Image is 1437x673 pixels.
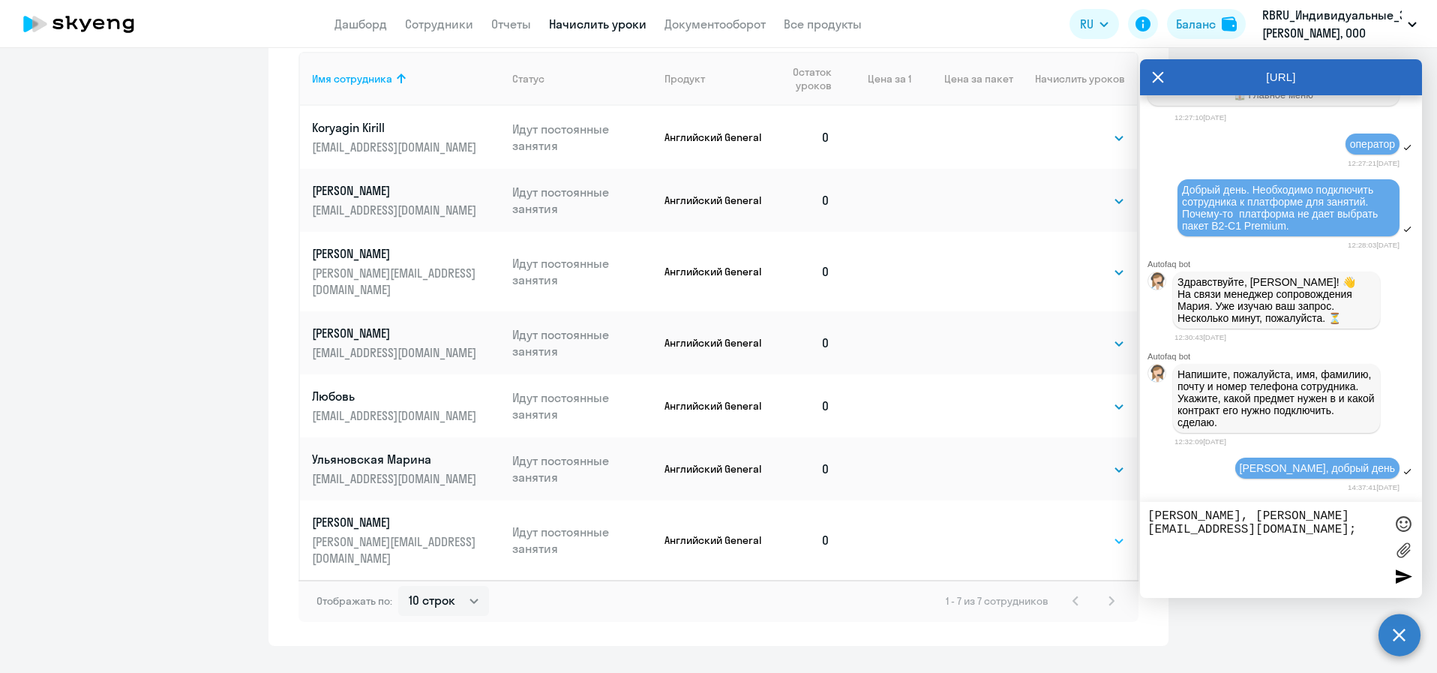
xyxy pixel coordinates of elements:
[766,500,842,580] td: 0
[1348,241,1399,249] time: 12:28:03[DATE]
[911,52,1013,106] th: Цена за пакет
[512,326,653,359] p: Идут постоянные занятия
[1174,113,1226,122] time: 12:27:10[DATE]
[312,202,480,218] p: [EMAIL_ADDRESS][DOMAIN_NAME]
[312,119,500,155] a: Koryagin Kirill[EMAIL_ADDRESS][DOMAIN_NAME]
[946,594,1048,608] span: 1 - 7 из 7 сотрудников
[1013,52,1137,106] th: Начислить уроков
[312,182,480,199] p: [PERSON_NAME]
[778,65,831,92] span: Остаток уроков
[312,182,500,218] a: [PERSON_NAME][EMAIL_ADDRESS][DOMAIN_NAME]
[1348,483,1399,491] time: 14:37:41[DATE]
[766,374,842,437] td: 0
[312,265,480,298] p: [PERSON_NAME][EMAIL_ADDRESS][DOMAIN_NAME]
[664,399,766,413] p: Английский General
[312,325,480,341] p: [PERSON_NAME]
[312,470,480,487] p: [EMAIL_ADDRESS][DOMAIN_NAME]
[312,344,480,361] p: [EMAIL_ADDRESS][DOMAIN_NAME]
[312,245,500,298] a: [PERSON_NAME][PERSON_NAME][EMAIL_ADDRESS][DOMAIN_NAME]
[491,17,531,32] a: Отчеты
[1147,509,1384,590] textarea: [PERSON_NAME], [PERSON_NAME][EMAIL_ADDRESS][DOMAIN_NAME];
[664,462,766,476] p: Английский General
[312,139,480,155] p: [EMAIL_ADDRESS][DOMAIN_NAME]
[1262,6,1402,42] p: RBRU_Индивидуальные_Занятия, [PERSON_NAME], ООО
[1255,6,1424,42] button: RBRU_Индивидуальные_Занятия, [PERSON_NAME], ООО
[1148,272,1167,294] img: bot avatar
[512,389,653,422] p: Идут постоянные занятия
[512,524,653,557] p: Идут постоянные занятия
[312,72,392,86] div: Имя сотрудника
[1348,159,1399,167] time: 12:27:21[DATE]
[664,336,766,350] p: Английский General
[1174,333,1226,341] time: 12:30:43[DATE]
[512,121,653,154] p: Идут постоянные занятия
[312,533,480,566] p: [PERSON_NAME][EMAIL_ADDRESS][DOMAIN_NAME]
[312,245,480,262] p: [PERSON_NAME]
[664,533,766,547] p: Английский General
[1182,184,1381,232] span: Добрый день. Необходимо подключить сотрудника к платформе для занятий. Почему-то платформа не дае...
[766,106,842,169] td: 0
[512,72,544,86] div: Статус
[664,131,766,144] p: Английский General
[1350,138,1395,150] span: оператор
[312,119,480,136] p: Koryagin Kirill
[312,514,500,566] a: [PERSON_NAME][PERSON_NAME][EMAIL_ADDRESS][DOMAIN_NAME]
[312,388,480,404] p: Любовь
[316,594,392,608] span: Отображать по:
[1147,260,1422,269] div: Autofaq bot
[766,437,842,500] td: 0
[1392,539,1414,561] label: Лимит 10 файлов
[1069,9,1119,39] button: RU
[512,255,653,288] p: Идут постоянные занятия
[312,451,480,467] p: Ульяновская Марина
[664,72,705,86] div: Продукт
[1176,15,1216,33] div: Баланс
[766,311,842,374] td: 0
[312,388,500,424] a: Любовь[EMAIL_ADDRESS][DOMAIN_NAME]
[405,17,473,32] a: Сотрудники
[1147,352,1422,361] div: Autofaq bot
[1177,368,1375,428] p: Напишите, пожалуйста, имя, фамилию, почту и номер телефона сотрудника. Укажите, какой предмет нуж...
[512,452,653,485] p: Идут постоянные занятия
[664,265,766,278] p: Английский General
[1167,9,1246,39] button: Балансbalance
[312,407,480,424] p: [EMAIL_ADDRESS][DOMAIN_NAME]
[312,72,500,86] div: Имя сотрудника
[512,184,653,217] p: Идут постоянные занятия
[512,72,653,86] div: Статус
[334,17,387,32] a: Дашборд
[1148,365,1167,386] img: bot avatar
[312,325,500,361] a: [PERSON_NAME][EMAIL_ADDRESS][DOMAIN_NAME]
[784,17,862,32] a: Все продукты
[1177,276,1375,324] p: Здравствуйте, [PERSON_NAME]! 👋 ﻿На связи менеджер сопровождения Мария. Уже изучаю ваш запрос. Нес...
[664,17,766,32] a: Документооборот
[664,72,766,86] div: Продукт
[312,514,480,530] p: [PERSON_NAME]
[664,194,766,207] p: Английский General
[1080,15,1093,33] span: RU
[778,65,842,92] div: Остаток уроков
[766,169,842,232] td: 0
[1174,437,1226,446] time: 12:32:09[DATE]
[842,52,911,106] th: Цена за 1
[1240,462,1395,474] span: [PERSON_NAME], добрый день
[312,451,500,487] a: Ульяновская Марина[EMAIL_ADDRESS][DOMAIN_NAME]
[549,17,646,32] a: Начислить уроки
[766,232,842,311] td: 0
[1222,17,1237,32] img: balance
